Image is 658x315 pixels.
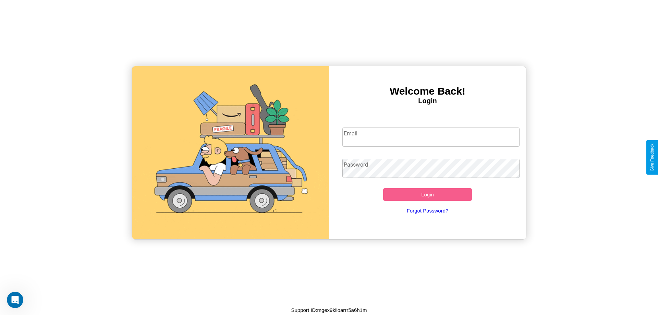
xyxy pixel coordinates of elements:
[7,292,23,308] iframe: Intercom live chat
[329,97,526,105] h4: Login
[329,85,526,97] h3: Welcome Back!
[650,144,655,171] div: Give Feedback
[291,305,367,315] p: Support ID: mgex9kiioarrr5a6h1m
[383,188,472,201] button: Login
[132,66,329,239] img: gif
[339,201,516,220] a: Forgot Password?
